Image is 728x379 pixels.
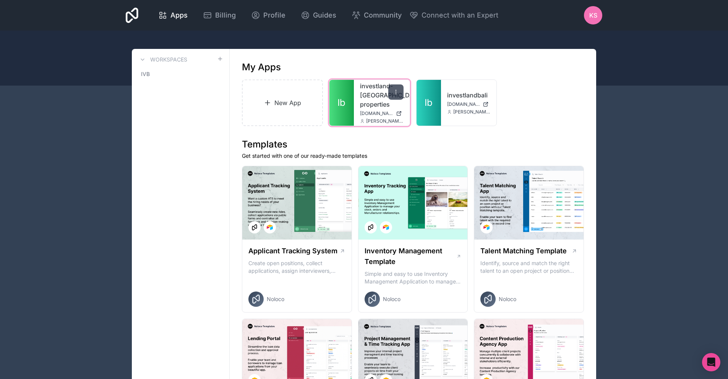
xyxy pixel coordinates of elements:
img: Airtable Logo [383,224,389,230]
a: investlandbali [447,91,491,100]
h1: Applicant Tracking System [248,246,337,256]
a: [DOMAIN_NAME] [447,101,491,107]
span: Connect with an Expert [422,10,498,21]
a: New App [242,79,323,126]
span: Guides [313,10,336,21]
span: Noloco [267,295,284,303]
span: KS [589,11,597,20]
span: IVB [141,70,150,78]
a: Billing [197,7,242,24]
div: Open Intercom Messenger [702,353,720,371]
span: [PERSON_NAME][EMAIL_ADDRESS][PERSON_NAME][DOMAIN_NAME] [453,109,491,115]
span: Apps [170,10,188,21]
a: Guides [295,7,342,24]
span: Ib [337,97,345,109]
p: Create open positions, collect applications, assign interviewers, centralise candidate feedback a... [248,259,345,275]
span: Noloco [383,295,400,303]
a: IVB [138,67,223,81]
span: Noloco [499,295,516,303]
span: Community [364,10,402,21]
img: Airtable Logo [267,224,273,230]
a: investland-[GEOGRAPHIC_DATA]-properties [360,81,404,109]
span: [DOMAIN_NAME] [360,110,393,117]
a: Ib [417,80,441,126]
img: Airtable Logo [483,224,490,230]
h1: My Apps [242,61,281,73]
span: Billing [215,10,236,21]
p: Identify, source and match the right talent to an open project or position with our Talent Matchi... [480,259,577,275]
a: Profile [245,7,292,24]
a: [DOMAIN_NAME] [360,110,404,117]
span: [PERSON_NAME][EMAIL_ADDRESS][PERSON_NAME][DOMAIN_NAME] [366,118,404,124]
span: Profile [263,10,285,21]
h3: Workspaces [150,56,187,63]
span: Ib [425,97,433,109]
p: Simple and easy to use Inventory Management Application to manage your stock, orders and Manufact... [365,270,462,285]
h1: Talent Matching Template [480,246,567,256]
h1: Templates [242,138,584,151]
a: Ib [329,80,354,126]
h1: Inventory Management Template [365,246,456,267]
p: Get started with one of our ready-made templates [242,152,584,160]
a: Workspaces [138,55,187,64]
span: [DOMAIN_NAME] [447,101,480,107]
a: Community [345,7,408,24]
button: Connect with an Expert [409,10,498,21]
a: Apps [152,7,194,24]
